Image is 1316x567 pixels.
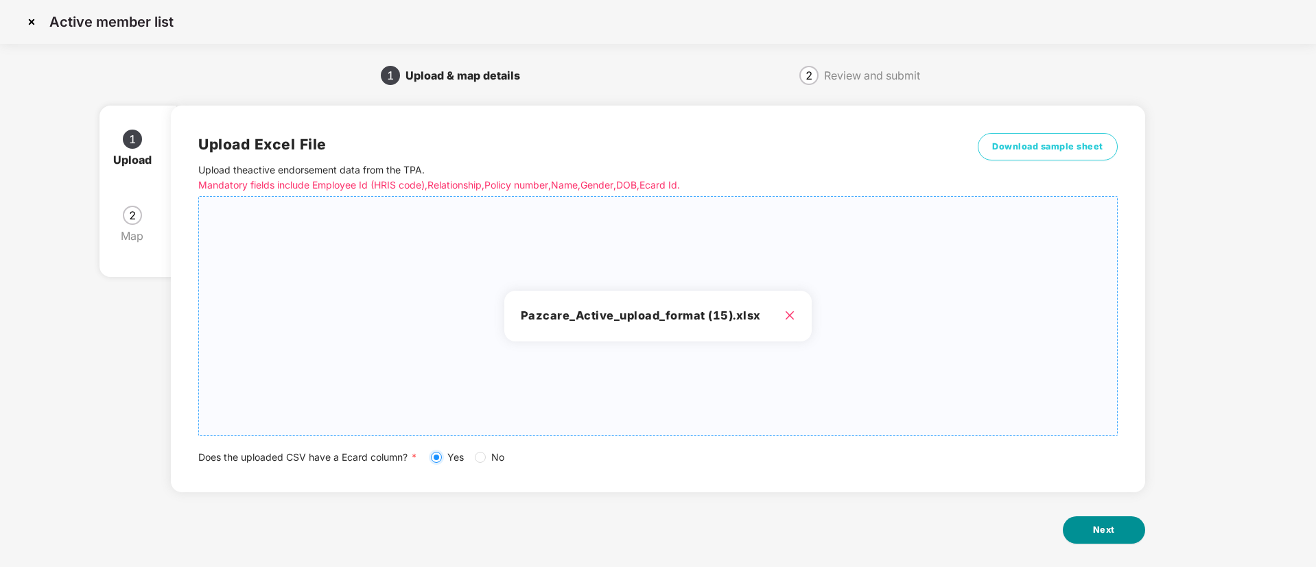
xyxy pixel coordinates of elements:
span: 2 [806,70,812,81]
span: Yes [442,450,469,465]
span: Download sample sheet [992,140,1103,154]
div: Map [121,225,154,247]
h2: Upload Excel File [198,133,926,156]
div: Does the uploaded CSV have a Ecard column? [198,450,1117,465]
p: Active member list [49,14,174,30]
h3: Pazcare_Active_upload_format (15).xlsx [521,307,796,325]
button: Download sample sheet [978,133,1118,160]
div: Review and submit [824,64,920,86]
p: Mandatory fields include Employee Id (HRIS code), Relationship, Policy number, Name, Gender, DOB,... [198,178,926,193]
span: No [486,450,510,465]
span: close [784,310,795,321]
div: Upload [113,149,163,171]
img: svg+xml;base64,PHN2ZyBpZD0iQ3Jvc3MtMzJ4MzIiIHhtbG5zPSJodHRwOi8vd3d3LnczLm9yZy8yMDAwL3N2ZyIgd2lkdG... [21,11,43,33]
p: Upload the active endorsement data from the TPA . [198,162,926,193]
span: 1 [129,134,136,145]
span: 2 [129,210,136,221]
button: Next [1063,516,1145,544]
div: Upload & map details [406,64,531,86]
span: Next [1093,523,1115,537]
span: Pazcare_Active_upload_format (15).xlsx close [199,197,1116,435]
span: 1 [387,70,394,81]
